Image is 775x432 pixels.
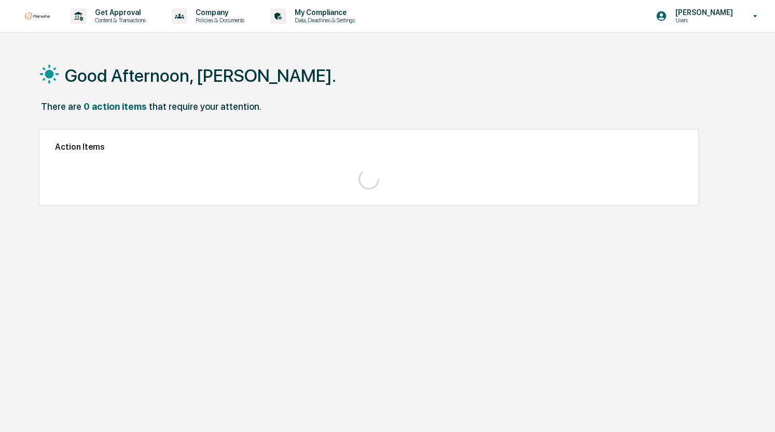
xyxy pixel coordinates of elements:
p: Get Approval [87,8,151,17]
div: that require your attention. [149,101,261,112]
p: Users [667,17,738,24]
div: There are [41,101,81,112]
p: [PERSON_NAME] [667,8,738,17]
div: 0 action items [84,101,147,112]
h2: Action Items [55,142,683,152]
p: Policies & Documents [187,17,250,24]
p: My Compliance [286,8,360,17]
p: Company [187,8,250,17]
img: logo [25,12,50,19]
p: Content & Transactions [87,17,151,24]
p: Data, Deadlines & Settings [286,17,360,24]
h1: Good Afternoon, [PERSON_NAME]. [65,65,336,86]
